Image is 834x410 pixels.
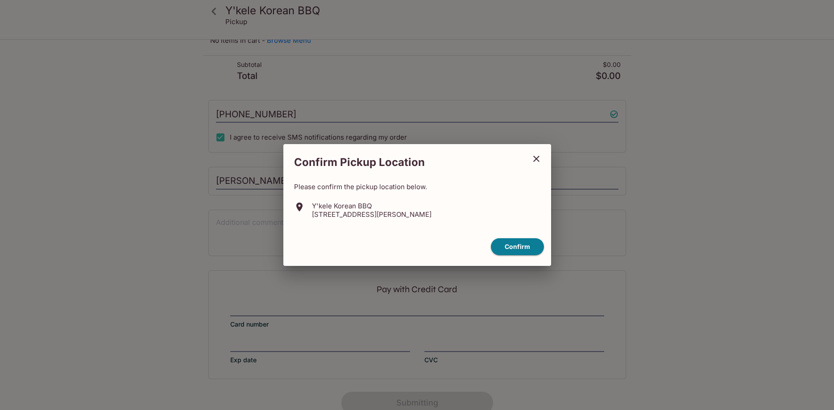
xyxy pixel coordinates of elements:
p: [STREET_ADDRESS][PERSON_NAME] [312,210,432,219]
h2: Confirm Pickup Location [283,151,525,174]
p: Y'kele Korean BBQ [312,202,432,210]
button: confirm [491,238,544,256]
p: Please confirm the pickup location below. [294,182,540,191]
button: close [525,148,548,170]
